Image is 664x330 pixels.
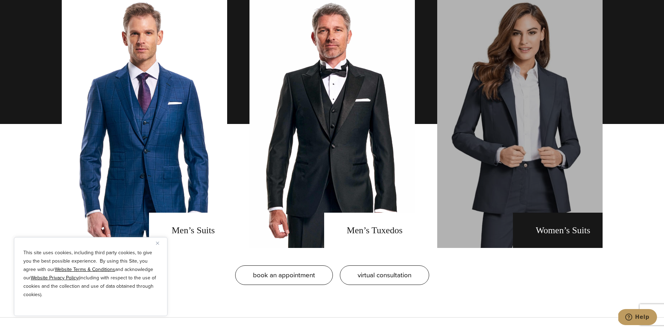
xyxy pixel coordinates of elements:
a: virtual consultation [340,265,429,285]
span: virtual consultation [358,270,411,280]
a: Website Privacy Policy [31,274,79,281]
iframe: Opens a widget where you can chat to one of our agents [618,309,657,327]
img: Close [156,242,159,245]
a: book an appointment [235,265,333,285]
button: Close [156,239,164,247]
p: This site uses cookies, including third party cookies, to give you the best possible experience. ... [23,249,158,299]
span: book an appointment [253,270,315,280]
a: Website Terms & Conditions [55,266,115,273]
